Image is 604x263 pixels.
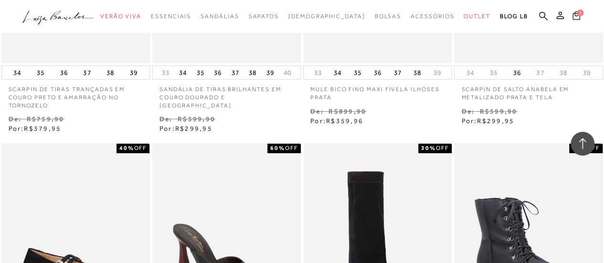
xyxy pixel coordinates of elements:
[134,145,147,151] span: OFF
[127,66,140,79] button: 39
[27,115,64,123] small: R$759,90
[151,8,191,25] a: categoryNavScreenReaderText
[80,66,94,79] button: 37
[533,68,547,77] button: 37
[391,66,404,79] button: 37
[34,66,47,79] button: 35
[104,66,117,79] button: 38
[436,145,449,151] span: OFF
[285,145,298,151] span: OFF
[303,80,452,102] a: MULE BICO FINO MAXI FIVELA ILHÓSES PRATA
[311,68,324,77] button: 33
[331,66,344,79] button: 34
[328,107,366,115] small: R$899,90
[211,66,224,79] button: 36
[461,107,475,115] small: De:
[371,66,384,79] button: 36
[374,8,401,25] a: categoryNavScreenReaderText
[461,117,514,125] span: Por:
[411,8,454,25] a: categoryNavScreenReaderText
[9,115,22,123] small: De:
[159,125,212,132] span: Por:
[557,68,570,77] button: 38
[246,66,259,79] button: 38
[151,13,191,20] span: Essenciais
[178,115,215,123] small: R$599,90
[421,145,436,151] strong: 30%
[288,13,365,20] span: [DEMOGRAPHIC_DATA]
[1,80,150,109] a: SCARPIN DE TIRAS TRANÇADAS EM COURO PRETO E AMARRAÇÃO NO TORNOZELO
[201,13,239,20] span: Sandálias
[24,125,61,132] span: R$379,95
[577,10,583,16] span: 1
[510,66,524,79] button: 36
[310,117,363,125] span: Por:
[288,8,365,25] a: noSubCategoriesText
[194,66,207,79] button: 35
[411,66,424,79] button: 38
[464,13,490,20] span: Outlet
[100,13,141,20] span: Verão Viva
[152,80,301,109] a: SANDÁLIA DE TIRAS BRILHANTES EM COURO DOURADO E [GEOGRAPHIC_DATA]
[270,145,285,151] strong: 60%
[9,125,62,132] span: Por:
[11,66,24,79] button: 34
[464,8,490,25] a: categoryNavScreenReaderText
[175,125,212,132] span: R$299,95
[159,68,172,77] button: 33
[500,8,528,25] a: BLOG LB
[159,115,173,123] small: De:
[281,68,294,77] button: 40
[248,13,278,20] span: Sapatos
[500,13,528,20] span: BLOG LB
[119,145,134,151] strong: 40%
[229,66,242,79] button: 37
[100,8,141,25] a: categoryNavScreenReaderText
[580,68,593,77] button: 39
[411,13,454,20] span: Acessórios
[310,107,324,115] small: De:
[374,13,401,20] span: Bolsas
[326,117,363,125] span: R$359,96
[479,107,517,115] small: R$599,90
[57,66,71,79] button: 36
[454,80,603,102] a: SCARPIN DE SALTO ANABELA EM METALIZADO PRATA E TELA
[264,66,277,79] button: 39
[487,68,500,77] button: 35
[176,66,190,79] button: 34
[431,68,444,77] button: 39
[570,11,583,23] button: 1
[248,8,278,25] a: categoryNavScreenReaderText
[201,8,239,25] a: categoryNavScreenReaderText
[464,68,477,77] button: 34
[477,117,514,125] span: R$299,95
[351,66,364,79] button: 35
